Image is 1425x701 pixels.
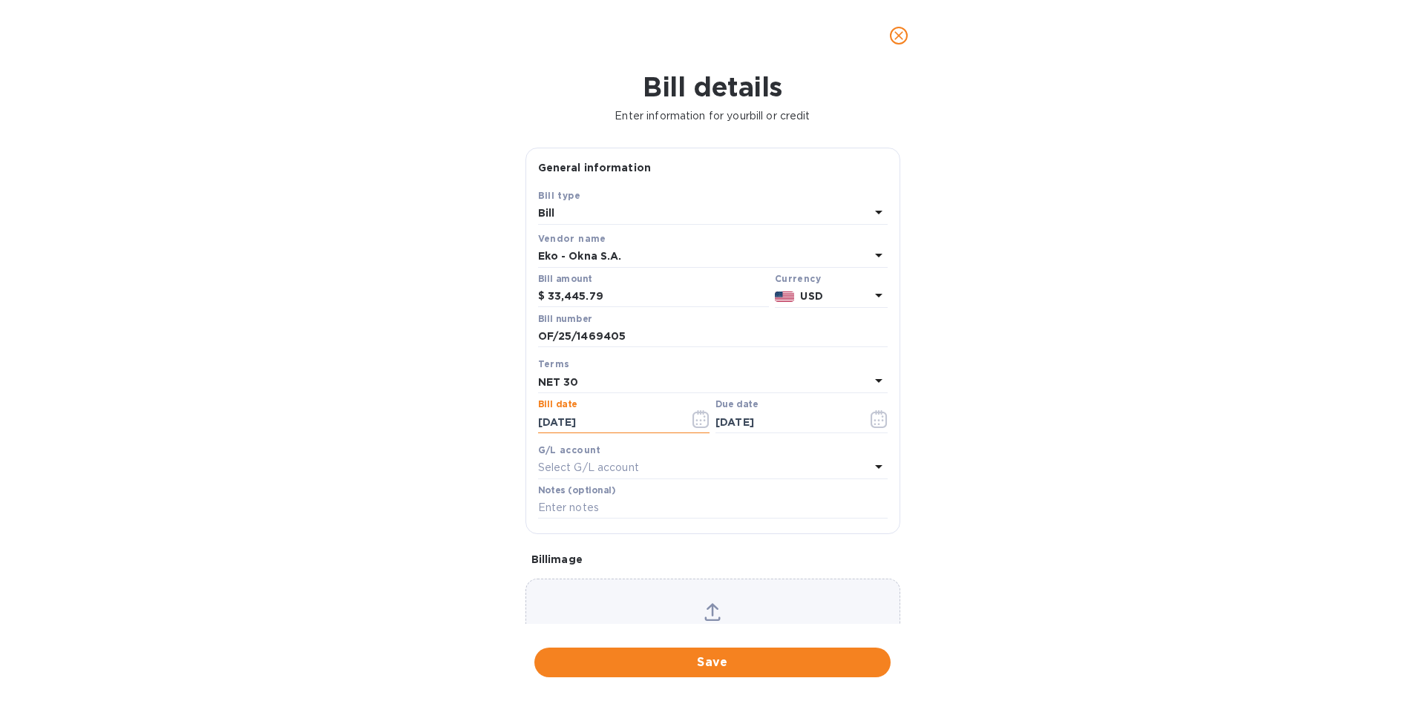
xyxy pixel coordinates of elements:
[548,286,769,308] input: $ Enter bill amount
[538,460,639,475] p: Select G/L account
[538,315,592,323] label: Bill number
[715,401,758,409] label: Due date
[538,250,622,262] b: Eko - Okna S.A.
[538,486,616,495] label: Notes (optional)
[538,326,888,348] input: Enter bill number
[715,411,856,433] input: Due date
[538,411,678,433] input: Select date
[775,273,821,284] b: Currency
[534,648,891,677] button: Save
[538,190,581,201] b: Bill type
[538,286,548,308] div: $
[538,233,606,244] b: Vendor name
[538,401,577,409] label: Bill date
[538,497,888,519] input: Enter notes
[538,376,579,388] b: NET 30
[538,162,652,174] b: General information
[12,71,1413,102] h1: Bill details
[538,444,601,455] b: G/L account
[12,108,1413,124] p: Enter information for your bill or credit
[538,207,555,219] b: Bill
[881,18,917,53] button: close
[1351,630,1425,701] iframe: Chat Widget
[531,552,894,567] p: Bill image
[538,274,592,283] label: Bill amount
[800,290,822,302] b: USD
[538,358,570,369] b: Terms
[546,654,879,671] span: Save
[775,292,795,302] img: USD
